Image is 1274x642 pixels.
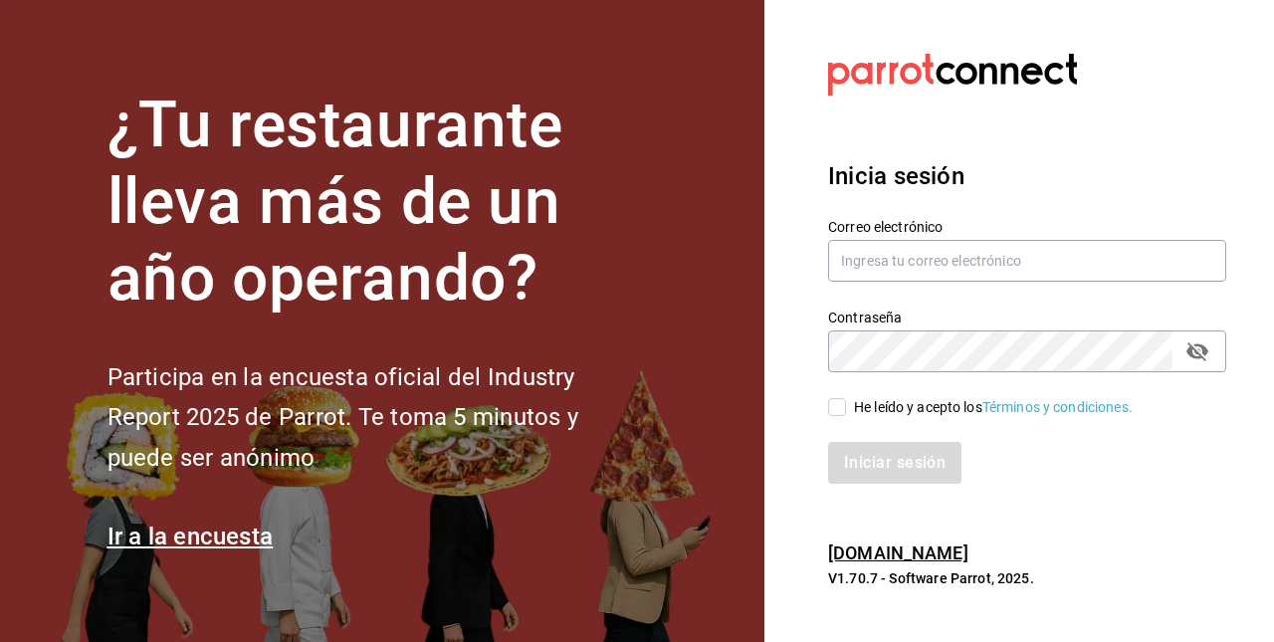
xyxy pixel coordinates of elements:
[828,311,1226,324] label: Contraseña
[107,357,645,479] h2: Participa en la encuesta oficial del Industry Report 2025 de Parrot. Te toma 5 minutos y puede se...
[828,158,1226,194] h3: Inicia sesión
[828,568,1226,588] p: V1.70.7 - Software Parrot, 2025.
[107,88,645,317] h1: ¿Tu restaurante lleva más de un año operando?
[854,397,1133,418] div: He leído y acepto los
[1180,334,1214,368] button: Campo de contraseña
[828,240,1226,282] input: Ingresa tu correo electrónico
[828,220,1226,234] label: Correo electrónico
[982,399,1133,415] a: Términos y condiciones.
[828,542,968,563] a: [DOMAIN_NAME]
[107,523,274,550] a: Ir a la encuesta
